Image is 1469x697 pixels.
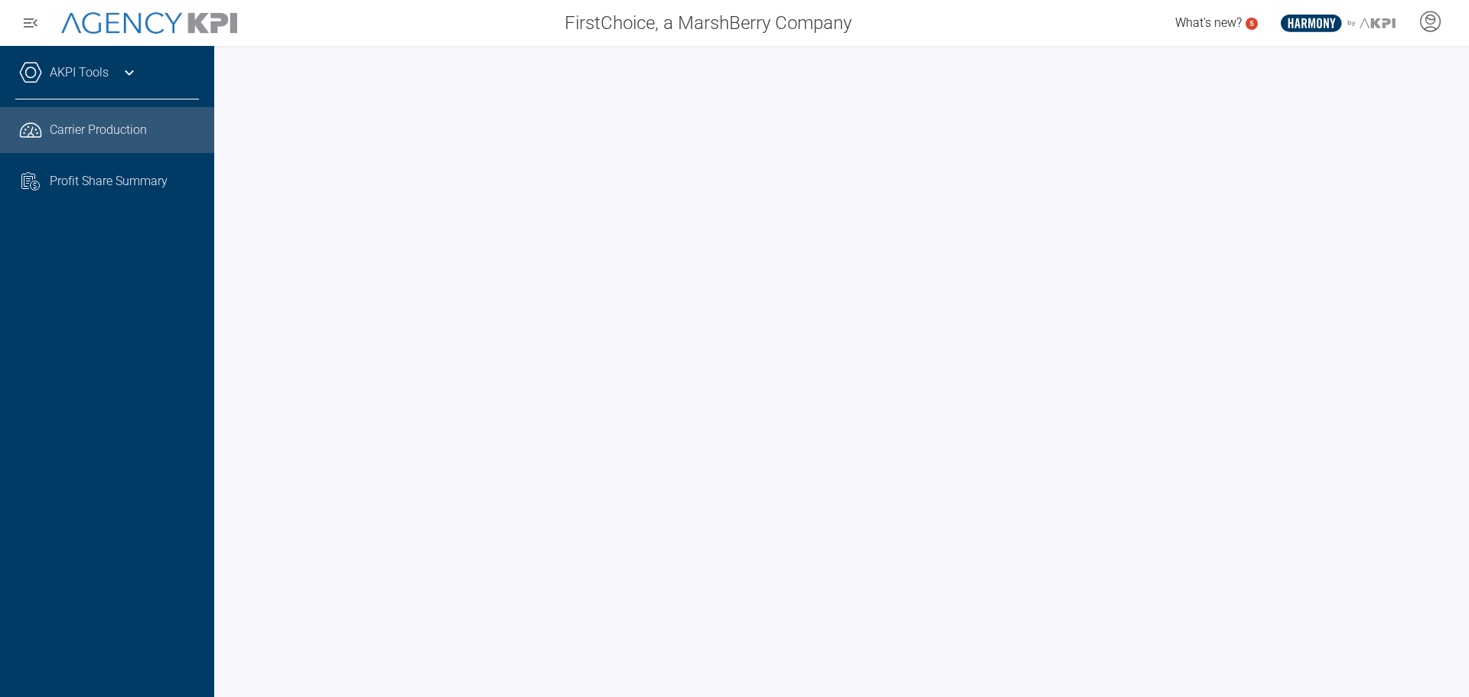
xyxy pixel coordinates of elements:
img: AgencyKPI [61,12,237,34]
text: 5 [1249,19,1254,28]
span: FirstChoice, a MarshBerry Company [565,9,852,37]
a: AKPI Tools [50,64,109,82]
a: 5 [1246,18,1258,30]
span: What's new? [1175,15,1242,30]
span: Carrier Production [50,121,147,139]
span: Profit Share Summary [50,172,168,191]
